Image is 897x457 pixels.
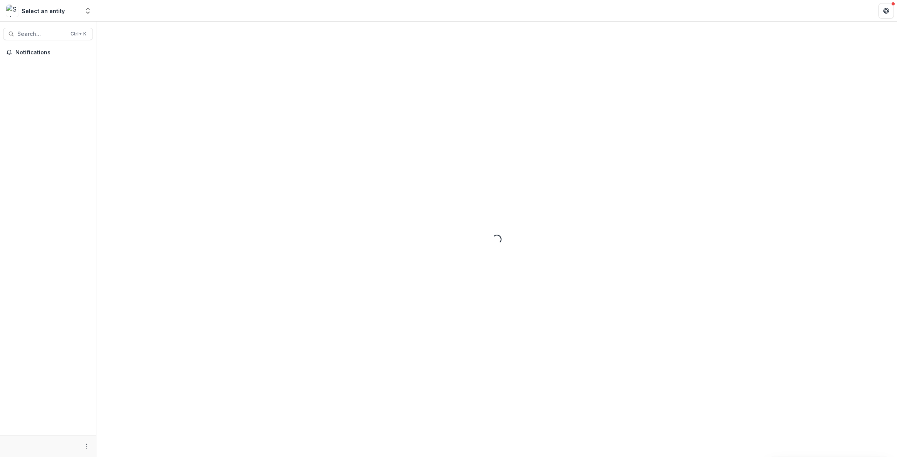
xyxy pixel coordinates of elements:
[82,442,91,451] button: More
[3,28,93,40] button: Search...
[17,31,66,37] span: Search...
[3,46,93,59] button: Notifications
[878,3,894,18] button: Get Help
[6,5,19,17] img: Select an entity
[82,3,93,18] button: Open entity switcher
[22,7,65,15] div: Select an entity
[69,30,88,38] div: Ctrl + K
[15,49,90,56] span: Notifications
